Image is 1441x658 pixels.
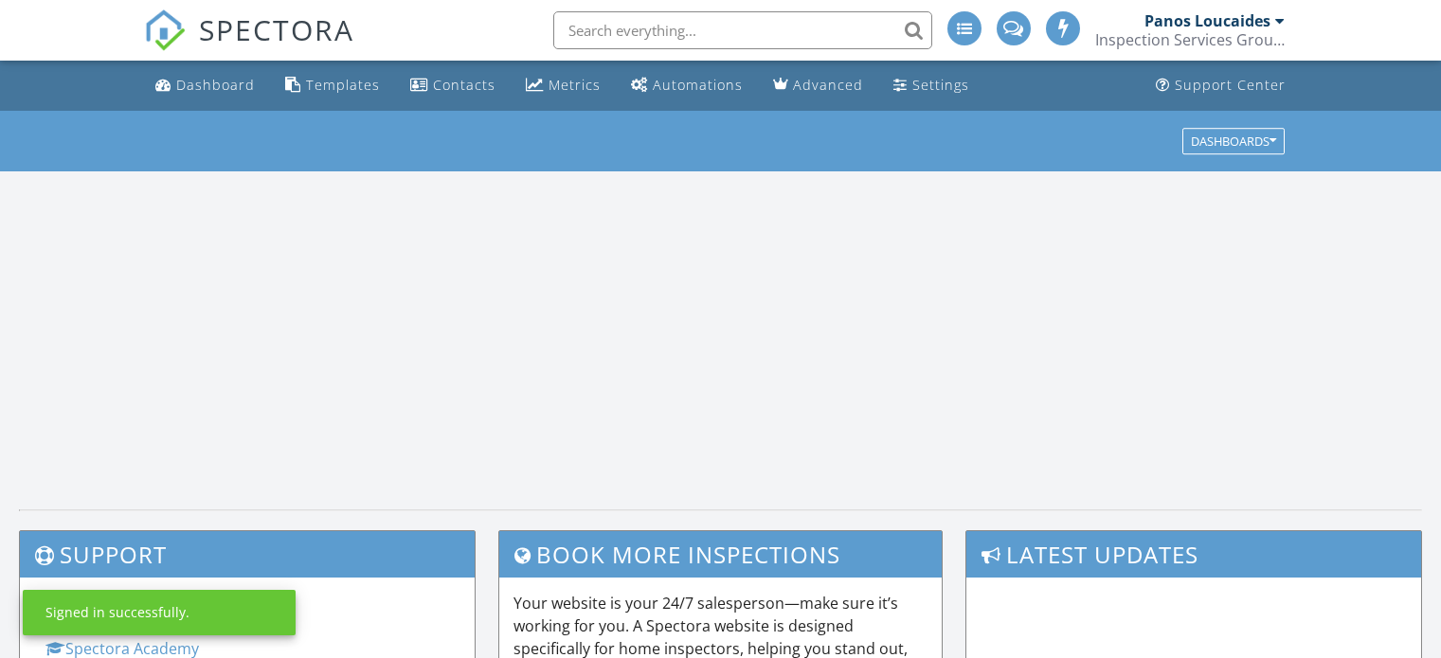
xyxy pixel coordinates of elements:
[176,76,255,94] div: Dashboard
[1182,128,1285,154] button: Dashboards
[199,9,354,49] span: SPECTORA
[20,531,475,578] h3: Support
[45,603,189,622] div: Signed in successfully.
[499,531,943,578] h3: Book More Inspections
[966,531,1421,578] h3: Latest Updates
[653,76,743,94] div: Automations
[886,68,977,103] a: Settings
[306,76,380,94] div: Templates
[912,76,969,94] div: Settings
[433,76,495,94] div: Contacts
[623,68,750,103] a: Automations (Advanced)
[553,11,932,49] input: Search everything...
[45,615,253,636] a: Spectora YouTube Channel
[144,9,186,51] img: The Best Home Inspection Software - Spectora
[793,76,863,94] div: Advanced
[549,76,601,94] div: Metrics
[1175,76,1286,94] div: Support Center
[148,68,262,103] a: Dashboard
[1148,68,1293,103] a: Support Center
[518,68,608,103] a: Metrics
[278,68,387,103] a: Templates
[144,26,354,65] a: SPECTORA
[766,68,871,103] a: Advanced
[1095,30,1285,49] div: Inspection Services Group Inc
[1144,11,1270,30] div: Panos Loucaides
[1191,134,1276,148] div: Dashboards
[403,68,503,103] a: Contacts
